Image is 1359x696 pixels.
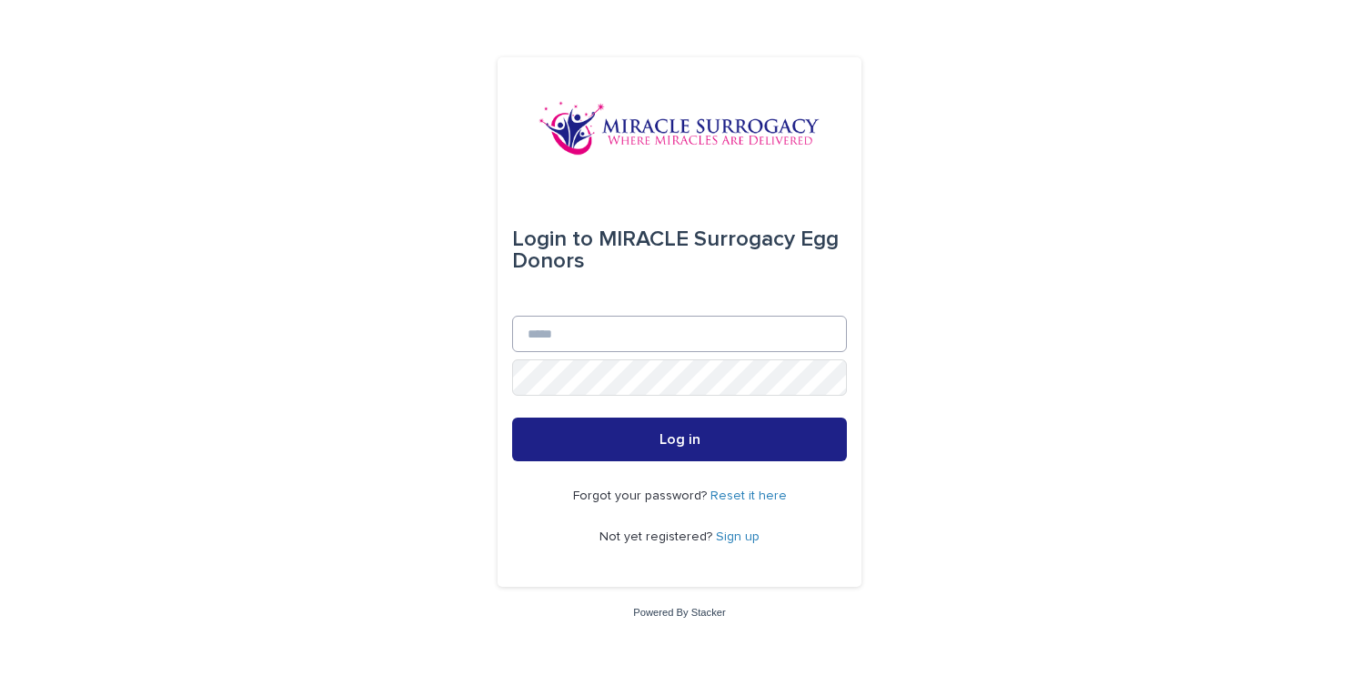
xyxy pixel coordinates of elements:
a: Sign up [716,530,760,543]
img: OiFFDOGZQuirLhrlO1ag [539,101,820,156]
span: Not yet registered? [599,530,716,543]
button: Log in [512,418,847,461]
a: Reset it here [710,489,787,502]
span: Log in [659,432,700,447]
span: Forgot your password? [573,489,710,502]
a: Powered By Stacker [633,607,725,618]
span: Login to [512,228,593,250]
div: MIRACLE Surrogacy Egg Donors [512,214,847,287]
